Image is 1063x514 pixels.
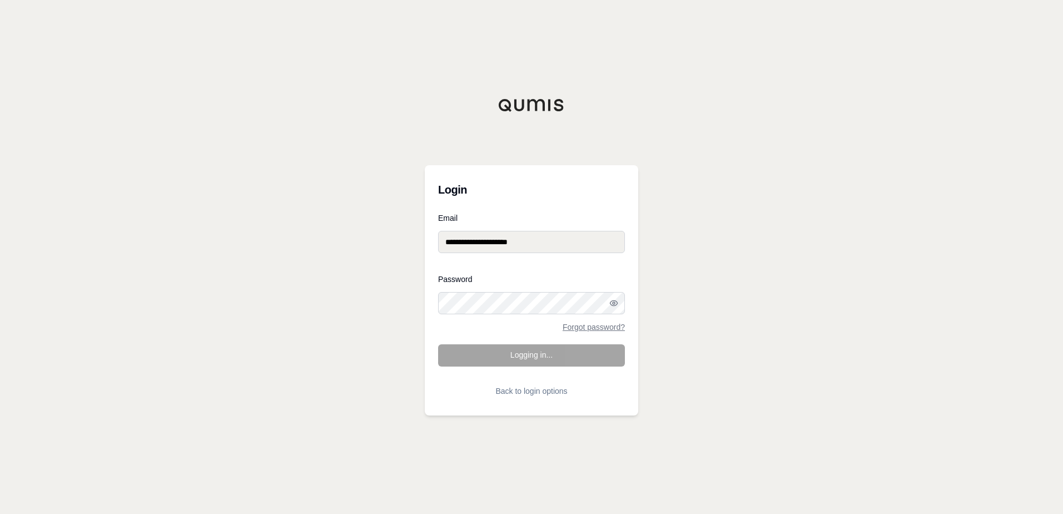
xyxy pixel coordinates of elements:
[438,380,625,402] button: Back to login options
[438,214,625,222] label: Email
[498,98,565,112] img: Qumis
[438,179,625,201] h3: Login
[563,323,625,331] a: Forgot password?
[438,275,625,283] label: Password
